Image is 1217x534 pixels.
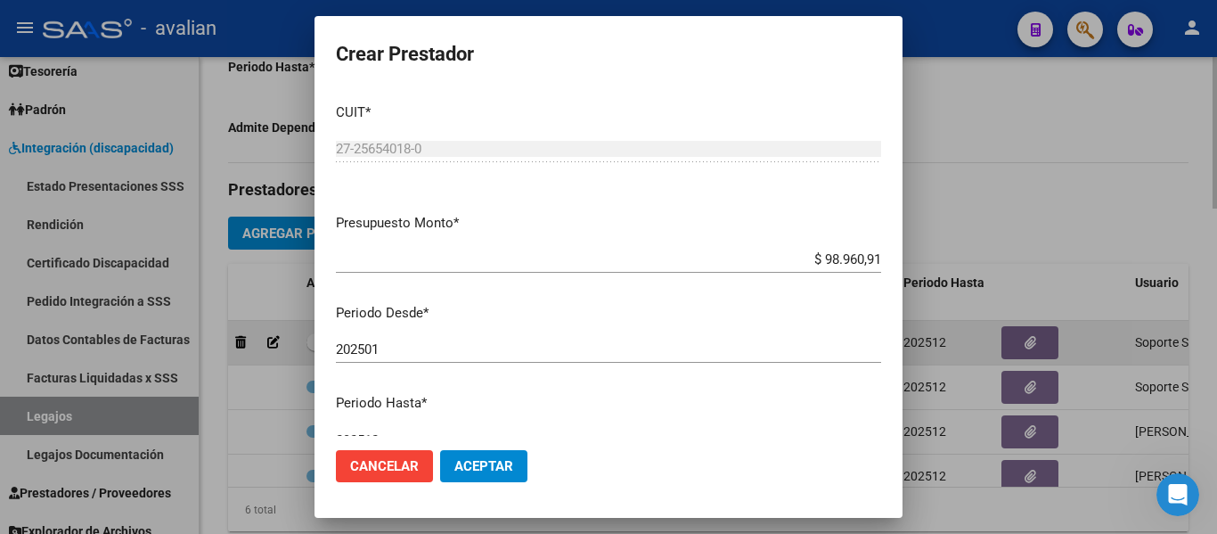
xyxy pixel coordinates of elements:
p: Presupuesto Monto [336,213,881,234]
p: Periodo Hasta [336,393,881,414]
span: Cancelar [350,458,419,474]
button: Cancelar [336,450,433,482]
span: Aceptar [454,458,513,474]
p: Periodo Desde [336,303,881,324]
h2: Crear Prestador [336,37,881,71]
p: CUIT [336,103,881,123]
button: Aceptar [440,450,527,482]
iframe: Intercom live chat [1156,473,1199,516]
